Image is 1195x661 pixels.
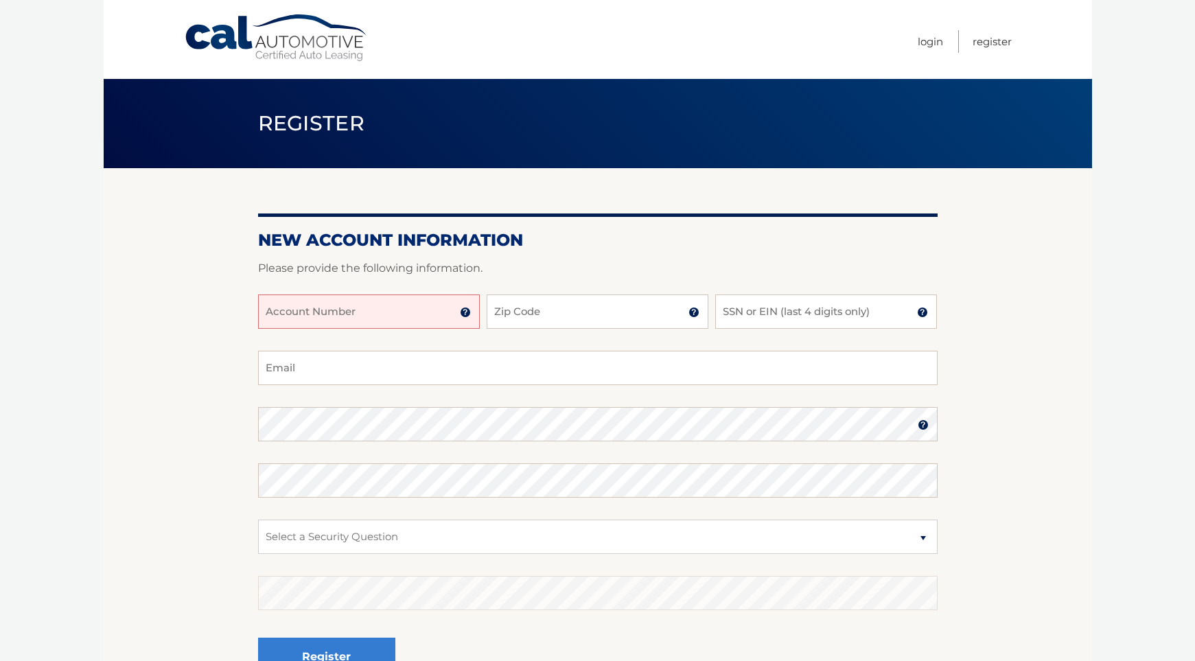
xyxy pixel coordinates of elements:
input: Zip Code [487,294,708,329]
a: Cal Automotive [184,14,369,62]
img: tooltip.svg [917,307,928,318]
input: Account Number [258,294,480,329]
span: Register [258,111,365,136]
img: tooltip.svg [918,419,929,430]
img: tooltip.svg [460,307,471,318]
a: Register [973,30,1012,53]
p: Please provide the following information. [258,259,938,278]
input: SSN or EIN (last 4 digits only) [715,294,937,329]
h2: New Account Information [258,230,938,251]
input: Email [258,351,938,385]
img: tooltip.svg [688,307,699,318]
a: Login [918,30,943,53]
